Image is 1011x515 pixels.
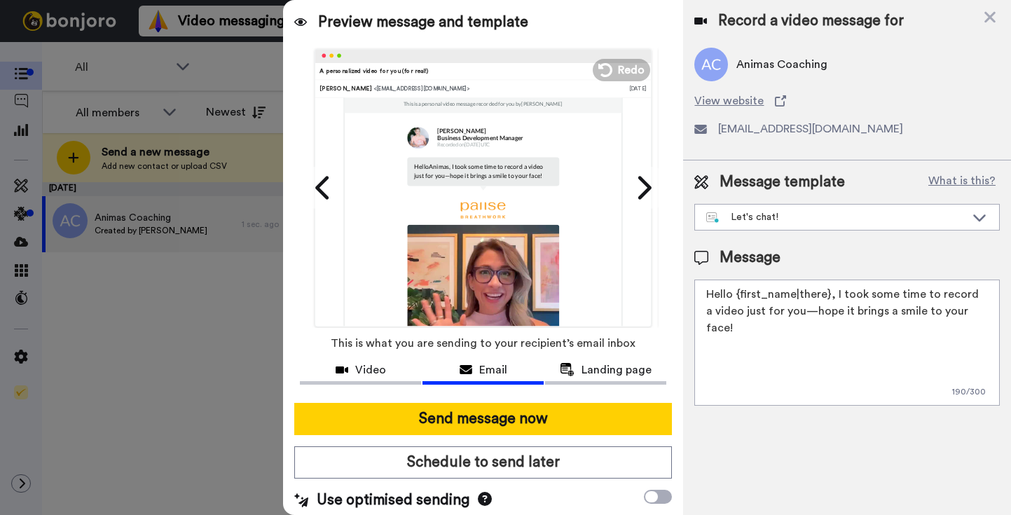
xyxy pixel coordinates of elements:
p: This is a personal video message recorded for you by [PERSON_NAME] [404,101,563,108]
p: Business Development Manager [438,134,524,141]
p: [PERSON_NAME] [438,127,524,134]
span: [EMAIL_ADDRESS][DOMAIN_NAME] [718,121,903,137]
img: 5f7624f7-2b3e-4539-ab13-2e714c8a74df [460,200,507,220]
button: Schedule to send later [294,446,672,479]
span: Landing page [582,362,652,378]
div: [DATE] [629,84,647,92]
span: Email [479,362,507,378]
p: Recorded on [DATE] UTC [438,141,524,148]
img: nextgen-template.svg [706,212,720,224]
div: Let's chat! [706,210,965,224]
textarea: Hello {first_name|there}, I took some time to record a video just for you—hope it brings a smile ... [694,280,1000,406]
button: Send message now [294,403,672,435]
span: Message template [720,172,845,193]
span: View website [694,92,764,109]
div: [PERSON_NAME] [319,84,629,92]
span: This is what you are sending to your recipient’s email inbox [331,328,635,359]
span: Message [720,247,780,268]
img: b51b7327-c7b1-4a7f-ad5a-489f78e0ccc2-1757537187.jpg [407,127,429,149]
button: What is this? [924,172,1000,193]
span: Video [355,362,386,378]
span: Use optimised sending [317,490,469,511]
img: Z [407,224,559,376]
p: Hello Animas , I took some time to record a video just for you—hope it brings a smile to your face! [414,163,552,180]
a: View website [694,92,1000,109]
